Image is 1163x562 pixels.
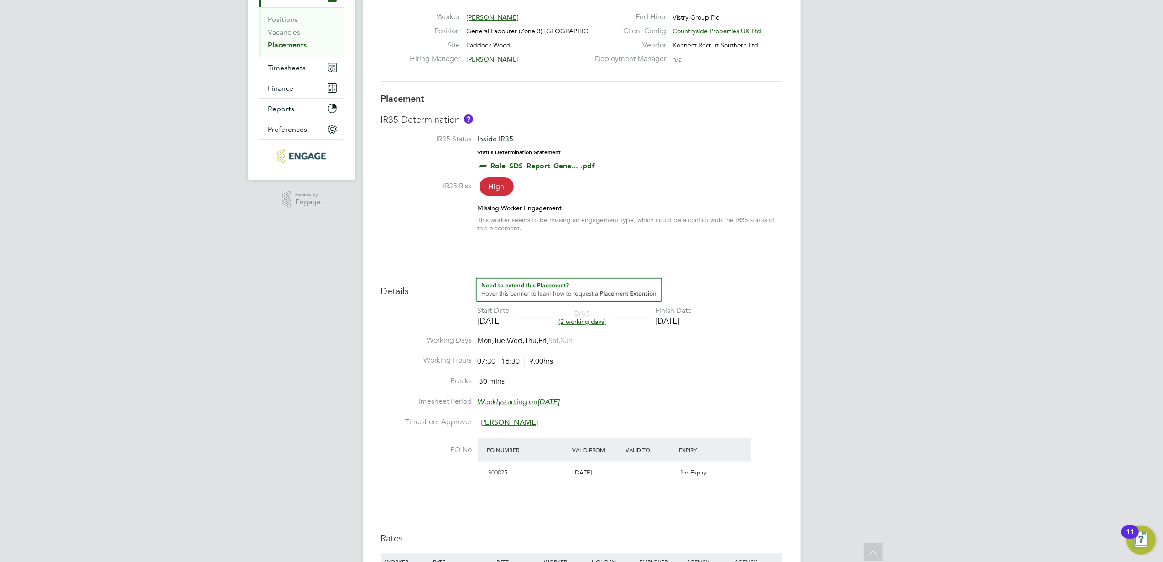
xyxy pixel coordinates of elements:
[464,114,473,124] button: About IR35
[466,41,511,49] span: Paddock Wood
[478,306,510,316] div: Start Date
[656,316,692,326] div: [DATE]
[673,55,682,63] span: n/a
[381,397,472,406] label: Timesheet Period
[381,532,782,544] h3: Rates
[478,336,494,345] span: Mon,
[381,278,782,297] h3: Details
[561,336,573,345] span: Sun
[259,119,344,139] button: Preferences
[478,204,782,212] div: Missing Worker Engagement
[485,442,570,458] div: PO Number
[478,397,502,406] em: Weekly
[478,149,561,156] strong: Status Determination Statement
[673,41,758,49] span: Konnect Recruit Southern Ltd
[680,468,706,476] span: No Expiry
[538,397,560,406] em: [DATE]
[381,336,472,345] label: Working Days
[589,54,666,64] label: Deployment Manager
[381,445,472,455] label: PO No
[268,28,301,36] a: Vacancies
[410,12,460,22] label: Worker
[478,135,514,143] span: Inside IR35
[259,149,344,163] a: Go to home page
[259,57,344,78] button: Timesheets
[466,55,519,63] span: [PERSON_NAME]
[466,27,610,35] span: General Labourer (Zone 3) [GEOGRAPHIC_DATA]
[589,41,666,50] label: Vendor
[277,149,326,163] img: konnectrecruit-logo-retina.png
[570,442,623,458] div: Valid From
[480,418,538,427] span: [PERSON_NAME]
[525,357,553,366] span: 9.00hrs
[259,7,344,57] div: Jobs
[295,198,321,206] span: Engage
[381,356,472,365] label: Working Hours
[478,216,782,232] div: This worker seems to be missing an engagement type, which could be a conflict with the IR35 statu...
[491,161,595,170] a: Role_SDS_Report_Gene... .pdf
[627,468,629,476] span: -
[480,177,514,196] span: High
[673,27,761,35] span: Countryside Properties UK Ltd
[480,377,505,386] span: 30 mins
[478,397,560,406] span: starting on
[589,12,666,22] label: End Hirer
[673,13,719,21] span: Vistry Group Plc
[476,278,662,302] button: How to extend a Placement?
[677,442,730,458] div: Expiry
[466,13,519,21] span: [PERSON_NAME]
[410,41,460,50] label: Site
[507,336,525,345] span: Wed,
[381,93,425,104] b: Placement
[410,54,460,64] label: Hiring Manager
[525,336,539,345] span: Thu,
[478,316,510,326] div: [DATE]
[1126,526,1156,555] button: Open Resource Center, 11 new notifications
[268,104,295,113] span: Reports
[268,84,294,93] span: Finance
[539,336,549,345] span: Fri,
[559,317,606,326] span: (2 working days)
[549,336,561,345] span: Sat,
[656,306,692,316] div: Finish Date
[410,26,460,36] label: Position
[282,191,321,208] a: Powered byEngage
[259,78,344,98] button: Finance
[268,125,308,134] span: Preferences
[268,41,307,49] a: Placements
[381,135,472,144] label: IR35 Status
[381,114,782,125] h3: IR35 Determination
[1126,532,1134,544] div: 11
[494,336,507,345] span: Tue,
[489,468,508,476] span: S00025
[554,309,611,326] div: DAYS
[574,468,592,476] span: [DATE]
[381,376,472,386] label: Breaks
[295,191,321,198] span: Powered by
[589,26,666,36] label: Client Config
[259,99,344,119] button: Reports
[268,63,306,72] span: Timesheets
[478,357,553,366] div: 07:30 - 16:30
[268,15,298,24] a: Positions
[381,417,472,427] label: Timesheet Approver
[623,442,677,458] div: Valid To
[381,182,472,191] label: IR35 Risk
